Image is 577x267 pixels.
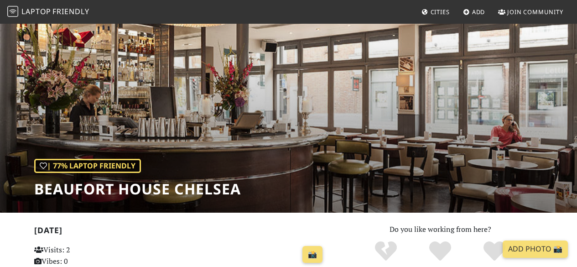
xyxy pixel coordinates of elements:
[431,8,450,16] span: Cities
[494,4,567,20] a: Join Community
[413,240,468,263] div: Yes
[52,6,89,16] span: Friendly
[472,8,485,16] span: Add
[7,6,18,17] img: LaptopFriendly
[34,225,327,239] h2: [DATE]
[21,6,51,16] span: Laptop
[503,241,568,258] a: Add Photo 📸
[34,180,241,198] h1: Beaufort House Chelsea
[418,4,453,20] a: Cities
[459,4,489,20] a: Add
[302,246,322,263] a: 📸
[507,8,563,16] span: Join Community
[34,159,141,173] div: | 77% Laptop Friendly
[7,4,89,20] a: LaptopFriendly LaptopFriendly
[467,240,521,263] div: Definitely!
[359,240,413,263] div: No
[338,224,543,236] p: Do you like working from here?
